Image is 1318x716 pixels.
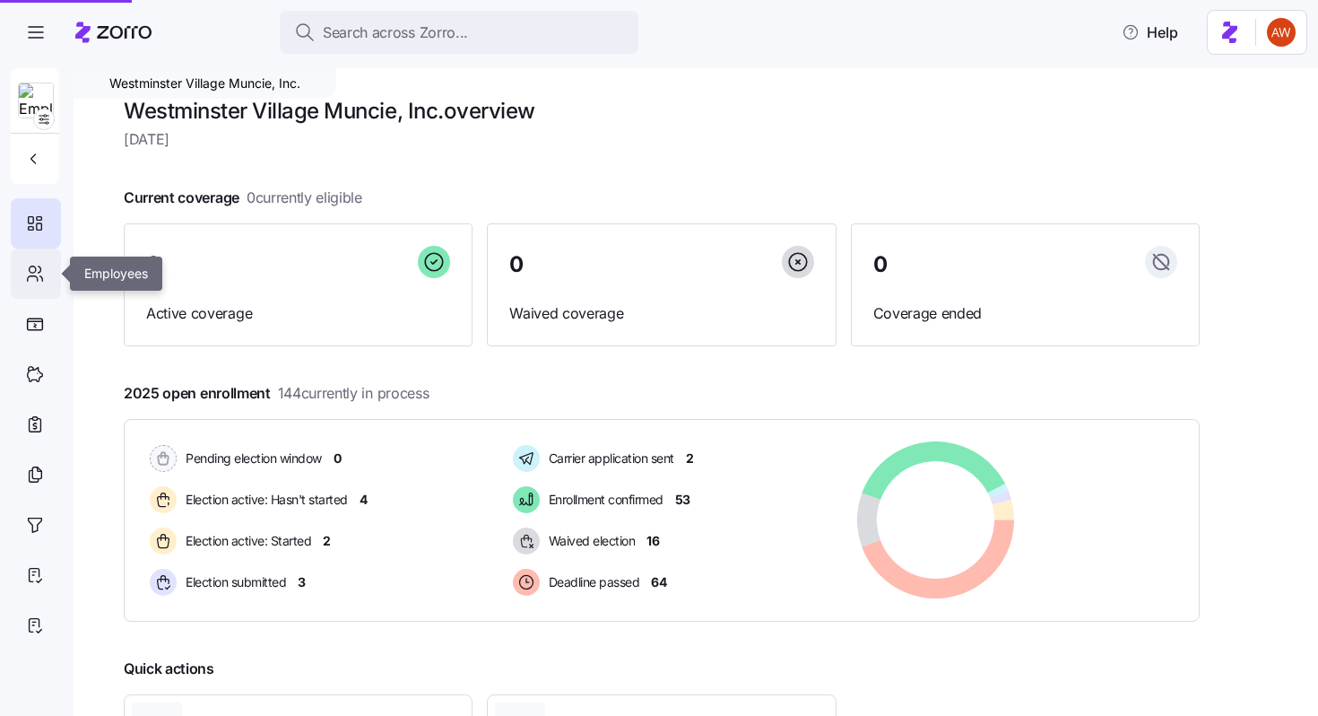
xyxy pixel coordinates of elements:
[124,382,429,405] span: 2025 open enrollment
[1107,14,1192,50] button: Help
[543,491,663,509] span: Enrollment confirmed
[509,302,813,325] span: Waived coverage
[543,573,640,591] span: Deadline passed
[247,187,362,209] span: 0 currently eligible
[278,382,429,405] span: 144 currently in process
[180,573,286,591] span: Election submitted
[280,11,638,54] button: Search across Zorro...
[686,450,694,467] span: 2
[873,254,888,275] span: 0
[146,254,160,275] span: 0
[543,532,636,550] span: Waived election
[298,573,306,591] span: 3
[543,450,674,467] span: Carrier application sent
[180,532,311,550] span: Election active: Started
[360,491,368,509] span: 4
[509,254,524,275] span: 0
[651,573,666,591] span: 64
[124,658,214,680] span: Quick actions
[124,128,1200,151] span: [DATE]
[124,97,1200,125] h1: Westminster Village Muncie, Inc. overview
[323,22,468,44] span: Search across Zorro...
[675,491,690,509] span: 53
[19,83,53,119] img: Employer logo
[323,532,331,550] span: 2
[180,450,322,467] span: Pending election window
[646,532,659,550] span: 16
[873,302,1177,325] span: Coverage ended
[334,450,342,467] span: 0
[74,68,336,99] div: Westminster Village Muncie, Inc.
[146,302,450,325] span: Active coverage
[180,491,348,509] span: Election active: Hasn't started
[1267,18,1296,47] img: 3c671664b44671044fa8929adf5007c6
[124,187,362,209] span: Current coverage
[1122,22,1178,43] span: Help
